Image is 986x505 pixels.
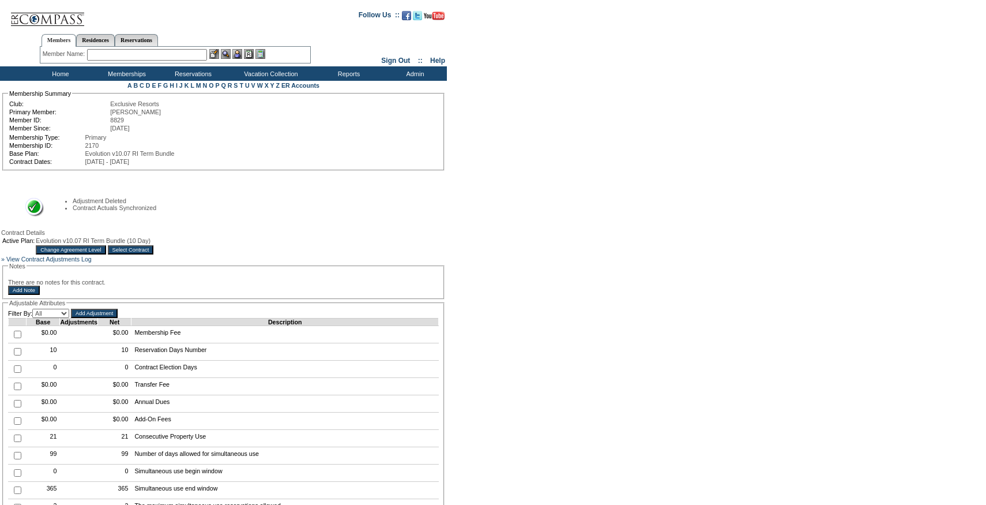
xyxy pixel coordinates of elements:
td: $0.00 [97,326,131,343]
a: Reservations [115,34,158,46]
div: Contract Details [1,229,446,236]
a: Follow us on Twitter [413,14,422,21]
legend: Membership Summary [8,90,72,97]
td: $0.00 [97,395,131,413]
a: I [176,82,178,89]
td: Admin [381,66,447,81]
td: 0 [27,465,60,482]
img: b_edit.gif [209,49,219,59]
td: Filter By: [8,309,69,318]
td: Membership Fee [131,326,439,343]
a: Become our fan on Facebook [402,14,411,21]
a: P [216,82,220,89]
a: N [203,82,208,89]
td: Number of days allowed for simultaneous use [131,447,439,465]
td: Member ID: [9,117,109,124]
td: Net [97,319,131,326]
td: Membership Type: [9,134,84,141]
span: There are no notes for this contract. [8,279,106,286]
a: X [265,82,269,89]
td: 99 [97,447,131,465]
td: $0.00 [27,378,60,395]
a: Residences [76,34,115,46]
td: Member Since: [9,125,109,132]
td: Reservations [159,66,225,81]
span: 8829 [110,117,124,124]
td: 0 [97,465,131,482]
a: L [190,82,194,89]
a: Members [42,34,77,47]
span: :: [418,57,423,65]
a: Z [276,82,280,89]
a: C [140,82,144,89]
a: J [179,82,183,89]
a: H [170,82,174,89]
a: Q [221,82,225,89]
a: Subscribe to our YouTube Channel [424,14,445,21]
input: Add Adjustment [71,309,118,318]
input: Add Note [8,286,40,295]
td: 365 [27,482,60,499]
td: Transfer Fee [131,378,439,395]
td: Memberships [92,66,159,81]
a: F [157,82,161,89]
td: 21 [27,430,60,447]
img: Subscribe to our YouTube Channel [424,12,445,20]
td: Base Plan: [9,150,84,157]
span: [DATE] - [DATE] [85,158,130,165]
input: Change Agreement Level [36,245,106,255]
td: Vacation Collection [225,66,314,81]
td: Home [26,66,92,81]
a: » View Contract Adjustments Log [1,256,92,263]
a: B [133,82,138,89]
td: Contract Election Days [131,361,439,378]
img: Success Message [18,198,44,217]
img: View [221,49,231,59]
a: A [127,82,131,89]
td: 10 [97,343,131,361]
td: Description [131,319,439,326]
input: Select Contract [108,245,154,255]
td: Annual Dues [131,395,439,413]
span: Evolution v10.07 RI Term Bundle [85,150,175,157]
li: Adjustment Deleted [73,197,427,204]
td: Simultaneous use begin window [131,465,439,482]
span: [PERSON_NAME] [110,109,161,115]
td: Simultaneous use end window [131,482,439,499]
img: b_calculator.gif [255,49,265,59]
td: 0 [27,361,60,378]
td: Active Plan: [2,237,35,244]
a: E [152,82,156,89]
a: Sign Out [381,57,410,65]
a: S [234,82,238,89]
a: T [239,82,243,89]
a: W [257,82,263,89]
span: [DATE] [110,125,130,132]
td: Reports [314,66,381,81]
td: $0.00 [97,413,131,430]
td: Reservation Days Number [131,343,439,361]
td: Follow Us :: [359,10,400,24]
td: 99 [27,447,60,465]
td: Membership ID: [9,142,84,149]
a: ER Accounts [281,82,319,89]
td: $0.00 [97,378,131,395]
li: Contract Actuals Synchronized [73,204,427,211]
td: Club: [9,100,109,107]
legend: Adjustable Attributes [8,300,66,306]
img: Impersonate [232,49,242,59]
a: M [196,82,201,89]
span: 2170 [85,142,99,149]
td: $0.00 [27,395,60,413]
img: Become our fan on Facebook [402,11,411,20]
span: Evolution v10.07 RI Term Bundle (10 Day) [36,237,150,244]
td: Add-On Fees [131,413,439,430]
a: V [251,82,255,89]
td: 365 [97,482,131,499]
td: Primary Member: [9,109,109,115]
img: Compass Home [10,3,85,27]
td: 0 [97,361,131,378]
a: R [228,82,232,89]
a: U [245,82,250,89]
td: 21 [97,430,131,447]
